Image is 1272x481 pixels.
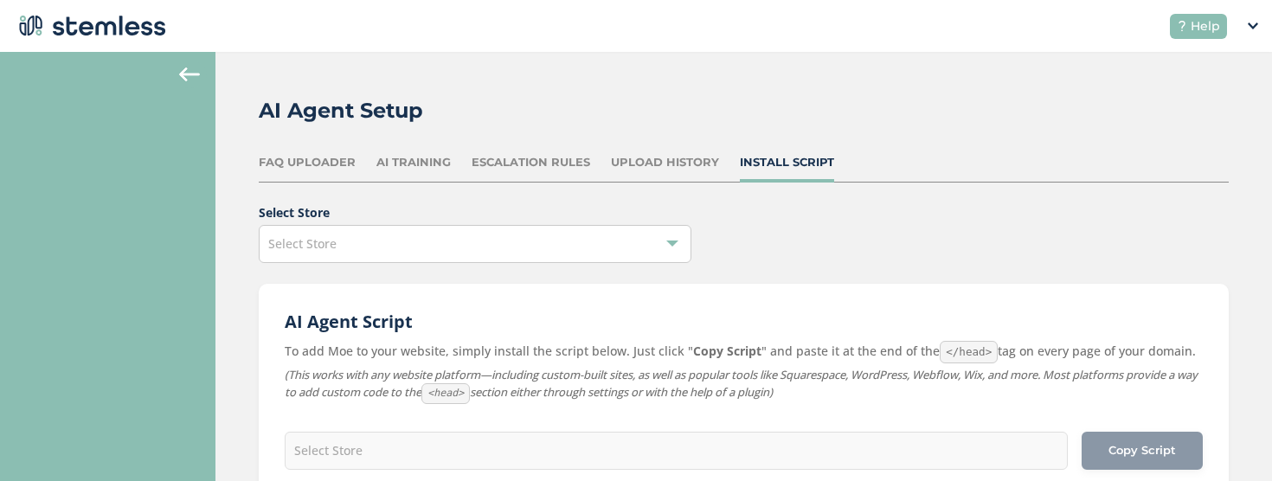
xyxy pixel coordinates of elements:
[268,235,337,252] span: Select Store
[179,67,200,81] img: icon-arrow-back-accent-c549486e.svg
[376,154,451,171] div: AI Training
[693,343,761,359] strong: Copy Script
[740,154,834,171] div: Install Script
[1177,21,1187,31] img: icon-help-white-03924b79.svg
[259,203,1229,221] label: Select Store
[259,154,356,171] div: FAQ Uploader
[285,310,1203,334] h2: AI Agent Script
[421,383,470,404] code: <head>
[1191,17,1220,35] span: Help
[14,9,166,43] img: logo-dark-0685b13c.svg
[611,154,719,171] div: Upload History
[1248,22,1258,29] img: icon_down-arrow-small-66adaf34.svg
[285,367,1203,404] label: (This works with any website platform—including custom-built sites, as well as popular tools like...
[1185,398,1272,481] iframe: Chat Widget
[940,341,998,363] code: </head>
[259,95,423,126] h2: AI Agent Setup
[285,341,1203,363] label: To add Moe to your website, simply install the script below. Just click " " and paste it at the e...
[472,154,590,171] div: Escalation Rules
